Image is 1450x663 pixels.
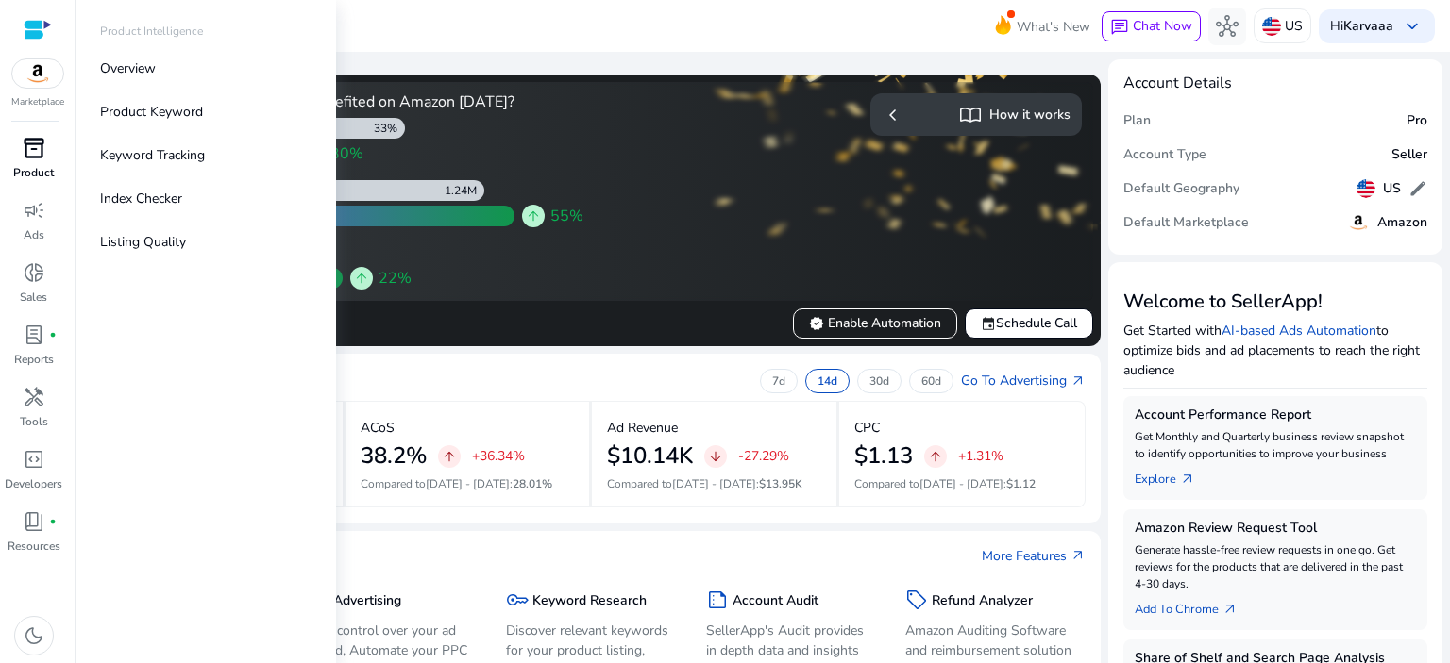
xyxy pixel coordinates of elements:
[426,476,510,491] span: [DATE] - [DATE]
[1017,10,1090,43] span: What's New
[23,137,45,159] span: inventory_2
[1408,179,1427,198] span: edit
[959,104,982,126] span: import_contacts
[982,546,1086,566] a: More Featuresarrow_outward
[1347,211,1370,234] img: amazon.svg
[818,373,837,389] p: 14d
[965,308,1093,339] button: eventSchedule Call
[1123,75,1232,92] h4: Account Details
[442,449,457,464] span: arrow_upward
[809,316,824,331] span: verified
[882,104,904,126] span: chevron_left
[1135,428,1416,462] p: Get Monthly and Quarterly business review snapshot to identify opportunities to improve your busi...
[1135,521,1416,537] h5: Amazon Review Request Tool
[506,588,529,611] span: key
[958,450,1003,463] p: +1.31%
[738,450,789,463] p: -27.29%
[854,475,1071,492] p: Compared to :
[23,261,45,284] span: donut_small
[932,593,1033,609] h5: Refund Analyzer
[1383,181,1401,197] h5: US
[1391,147,1427,163] h5: Seller
[1262,17,1281,36] img: us.svg
[550,205,583,227] span: 55%
[49,331,57,339] span: fiber_manual_record
[100,102,203,122] p: Product Keyword
[100,58,156,78] p: Overview
[1208,8,1246,45] button: hub
[1110,18,1129,37] span: chat
[513,476,552,491] span: 28.01%
[1377,215,1427,231] h5: Amazon
[361,418,395,438] p: ACoS
[1133,17,1192,35] span: Chat Now
[1401,15,1424,38] span: keyboard_arrow_down
[772,373,785,389] p: 7d
[793,308,957,339] button: verifiedEnable Automation
[1102,11,1201,41] button: chatChat Now
[905,588,928,611] span: sell
[5,475,62,492] p: Developers
[607,442,693,470] h2: $10.14K
[708,449,723,464] span: arrow_downward
[1071,373,1086,389] span: arrow_outward
[981,313,1077,333] span: Schedule Call
[919,476,1003,491] span: [DATE] - [DATE]
[361,442,427,470] h2: 38.2%
[379,267,412,290] span: 22%
[20,289,47,306] p: Sales
[928,449,943,464] span: arrow_upward
[733,593,818,609] h5: Account Audit
[100,189,182,208] p: Index Checker
[23,386,45,408] span: handyman
[330,142,363,165] span: 30%
[526,208,541,224] span: arrow_upward
[445,183,484,198] div: 1.24M
[1123,321,1427,380] p: Get Started with to optimize bids and ad placements to reach the right audience
[102,93,584,111] h4: How Smart Automation users benefited on Amazon [DATE]?
[1180,472,1195,487] span: arrow_outward
[374,121,405,136] div: 33%
[1135,592,1253,619] a: Add To Chrome
[1222,322,1376,340] a: AI-based Ads Automation
[100,145,205,165] p: Keyword Tracking
[8,538,60,555] p: Resources
[1123,215,1249,231] h5: Default Marketplace
[1357,179,1375,198] img: us.svg
[1135,541,1416,592] p: Generate hassle-free review requests in one go. Get reviews for the products that are delivered i...
[11,95,64,109] p: Marketplace
[14,351,54,368] p: Reports
[1407,113,1427,129] h5: Pro
[23,448,45,471] span: code_blocks
[1123,181,1239,197] h5: Default Geography
[1123,290,1427,313] h3: Welcome to SellerApp!
[333,593,401,609] h5: Advertising
[672,476,756,491] span: [DATE] - [DATE]
[23,510,45,533] span: book_4
[354,271,369,286] span: arrow_upward
[1123,147,1206,163] h5: Account Type
[23,624,45,647] span: dark_mode
[532,593,647,609] h5: Keyword Research
[854,418,880,438] p: CPC
[1123,113,1151,129] h5: Plan
[100,232,186,252] p: Listing Quality
[706,588,729,611] span: summarize
[1216,15,1239,38] span: hub
[23,323,45,346] span: lab_profile
[361,475,575,492] p: Compared to :
[1330,20,1393,33] p: Hi
[961,371,1086,390] a: Go To Advertisingarrow_outward
[1006,476,1036,491] span: $1.12
[809,313,941,333] span: Enable Automation
[49,518,57,525] span: fiber_manual_record
[1222,602,1238,617] span: arrow_outward
[23,199,45,222] span: campaign
[1135,407,1416,423] h5: Account Performance Report
[472,450,525,463] p: +36.34%
[1135,462,1210,489] a: Explorearrow_outward
[921,373,941,389] p: 60d
[13,164,54,181] p: Product
[20,413,48,430] p: Tools
[854,442,913,470] h2: $1.13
